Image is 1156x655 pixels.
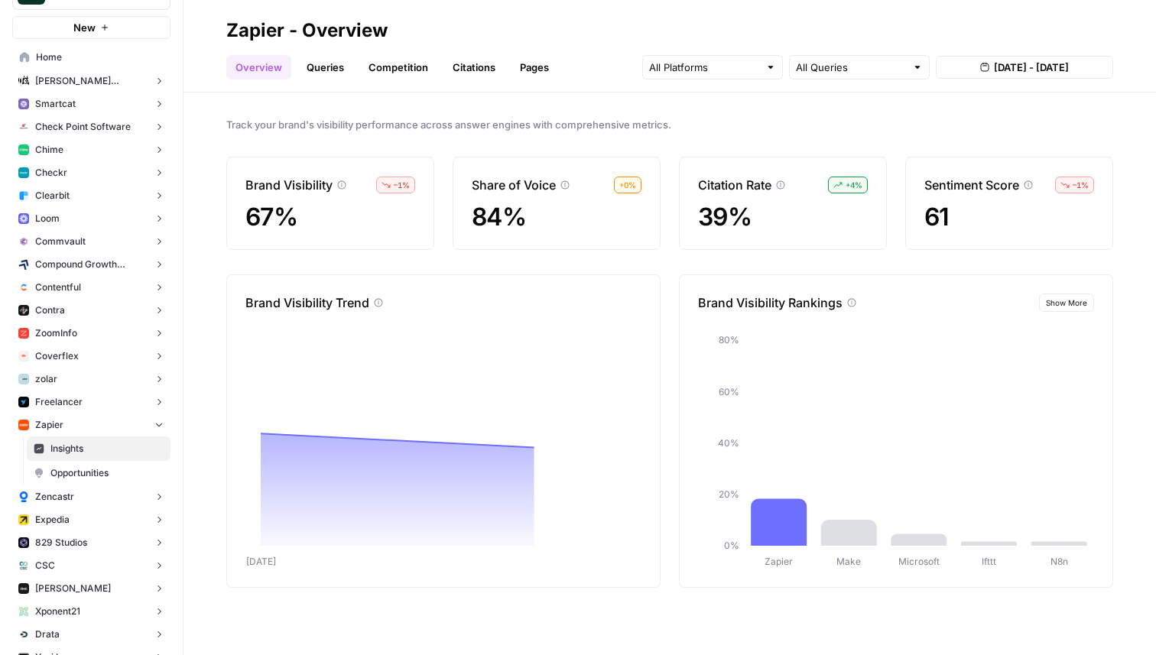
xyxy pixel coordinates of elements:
[12,253,170,276] button: Compound Growth Marketing
[245,293,369,312] p: Brand Visibility Trend
[443,55,505,79] a: Citations
[35,143,63,157] span: Chime
[846,179,862,191] span: + 4 %
[35,303,65,317] span: Contra
[12,70,170,92] button: [PERSON_NAME] [PERSON_NAME] at Work
[12,391,170,413] button: Freelancer
[394,179,410,191] span: – 1 %
[12,623,170,646] button: Drata
[18,583,29,594] img: ybhjxa9n8mcsu845nkgo7g1ynw8w
[12,207,170,230] button: Loom
[35,627,60,641] span: Drata
[35,513,70,527] span: Expedia
[12,368,170,391] button: zolar
[12,230,170,253] button: Commvault
[1073,179,1089,191] span: – 1 %
[12,16,170,39] button: New
[18,167,29,178] img: 78cr82s63dt93a7yj2fue7fuqlci
[719,488,739,500] tspan: 20%
[50,442,164,456] span: Insights
[18,190,29,201] img: fr92439b8i8d8kixz6owgxh362ib
[982,556,996,567] tspan: Ifttt
[35,490,74,504] span: Zencastr
[18,374,29,384] img: 6os5al305rae5m5hhkke1ziqya7s
[511,55,558,79] a: Pages
[18,259,29,270] img: kaevn8smg0ztd3bicv5o6c24vmo8
[18,351,29,362] img: l4muj0jjfg7df9oj5fg31blri2em
[35,97,76,111] span: Smartcat
[18,328,29,339] img: hcm4s7ic2xq26rsmuray6dv1kquq
[18,282,29,293] img: 2ud796hvc3gw7qwjscn75txc5abr
[35,189,70,203] span: Clearbit
[18,122,29,132] img: gddfodh0ack4ddcgj10xzwv4nyos
[698,293,843,312] p: Brand Visibility Rankings
[12,45,170,70] a: Home
[12,485,170,508] button: Zencastr
[18,213,29,224] img: wev6amecshr6l48lvue5fy0bkco1
[936,56,1113,79] button: [DATE] - [DATE]
[12,413,170,436] button: Zapier
[924,202,950,232] span: 61
[12,554,170,577] button: CSC
[718,437,739,449] tspan: 40%
[12,345,170,368] button: Coverflex
[35,536,87,550] span: 829 Studios
[12,161,170,184] button: Checkr
[18,491,29,502] img: s6x7ltuwawlcg2ux8d2ne4wtho4t
[649,60,759,75] input: All Platforms
[35,395,83,409] span: Freelancer
[35,212,60,225] span: Loom
[35,605,80,618] span: Xponent21
[18,144,29,155] img: mhv33baw7plipcpp00rsngv1nu95
[12,600,170,623] button: Xponent21
[35,582,111,595] span: [PERSON_NAME]
[35,120,131,134] span: Check Point Software
[12,531,170,554] button: 829 Studios
[1039,293,1094,312] button: Show More
[765,556,793,567] tspan: Zapier
[18,305,29,316] img: azd67o9nw473vll9dbscvlvo9wsn
[994,60,1069,75] span: [DATE] - [DATE]
[12,577,170,600] button: [PERSON_NAME]
[50,466,164,480] span: Opportunities
[924,176,1019,194] p: Sentiment Score
[12,184,170,207] button: Clearbit
[226,55,291,79] a: Overview
[246,556,276,567] tspan: [DATE]
[18,420,29,430] img: 8scb49tlb2vriaw9mclg8ae1t35j
[12,92,170,115] button: Smartcat
[18,537,29,548] img: lwh15xca956raf2qq0149pkro8i6
[35,349,79,363] span: Coverflex
[35,280,81,294] span: Contentful
[18,560,29,571] img: yvejo61whxrb805zs4m75phf6mr8
[18,629,29,640] img: xlnxy62qy0pya9imladhzo8ewa3z
[35,235,86,248] span: Commvault
[35,418,63,432] span: Zapier
[18,236,29,247] img: xf6b4g7v9n1cfco8wpzm78dqnb6e
[226,18,388,43] div: Zapier - Overview
[724,540,739,551] tspan: 0%
[18,99,29,109] img: rkye1xl29jr3pw1t320t03wecljb
[18,397,29,407] img: a9mur837mohu50bzw3stmy70eh87
[12,276,170,299] button: Contentful
[698,176,771,194] p: Citation Rate
[18,606,29,617] img: f3qlg7l68rn02bi2w2fqsnsvhk74
[719,386,739,397] tspan: 60%
[245,202,297,232] span: 67%
[73,20,96,35] span: New
[12,115,170,138] button: Check Point Software
[12,508,170,531] button: Expedia
[226,117,1113,132] span: Track your brand's visibility performance across answer engines with comprehensive metrics.
[27,436,170,461] a: Insights
[12,138,170,161] button: Chime
[35,166,67,180] span: Checkr
[35,559,55,572] span: CSC
[18,76,29,86] img: m87i3pytwzu9d7629hz0batfjj1p
[35,74,148,88] span: [PERSON_NAME] [PERSON_NAME] at Work
[35,372,57,386] span: zolar
[36,50,164,64] span: Home
[35,326,77,340] span: ZoomInfo
[27,461,170,485] a: Opportunities
[796,60,906,75] input: All Queries
[472,202,526,232] span: 84%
